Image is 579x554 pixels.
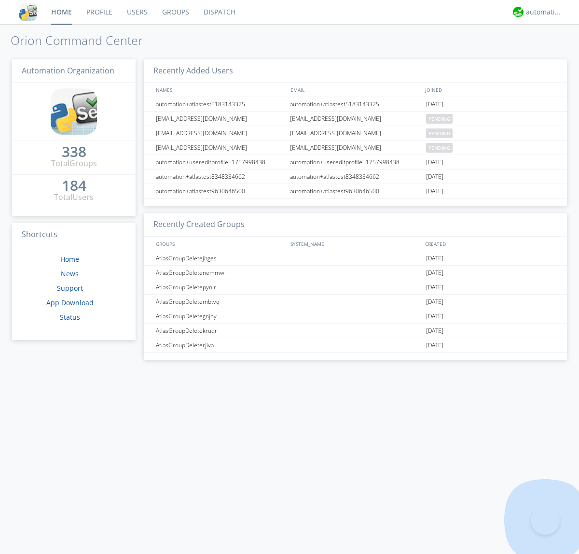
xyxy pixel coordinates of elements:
img: d2d01cd9b4174d08988066c6d424eccd [513,7,524,17]
div: automation+atlastest9630646500 [153,184,287,198]
h3: Recently Created Groups [144,213,567,237]
div: automation+usereditprofile+1757998438 [288,155,424,169]
a: automation+atlastest9630646500automation+atlastest9630646500[DATE] [144,184,567,199]
div: CREATED [423,237,558,251]
span: pending [426,114,453,124]
div: automation+usereditprofile+1757998438 [153,155,287,169]
a: AtlasGroupDeletekruqr[DATE] [144,324,567,338]
span: [DATE] [426,324,443,338]
div: 184 [62,181,86,190]
h3: Recently Added Users [144,59,567,83]
img: cddb5a64eb264b2086981ab96f4c1ba7 [51,88,97,135]
span: pending [426,128,453,138]
a: [EMAIL_ADDRESS][DOMAIN_NAME][EMAIL_ADDRESS][DOMAIN_NAME]pending [144,141,567,155]
a: News [61,269,79,278]
a: AtlasGroupDeleterjiva[DATE] [144,338,567,353]
div: [EMAIL_ADDRESS][DOMAIN_NAME] [288,141,424,155]
span: [DATE] [426,184,443,199]
div: JOINED [423,83,558,97]
a: AtlasGroupDeletembtvq[DATE] [144,295,567,309]
img: cddb5a64eb264b2086981ab96f4c1ba7 [19,3,37,21]
a: Support [57,284,83,293]
a: 184 [62,181,86,192]
span: [DATE] [426,170,443,184]
div: automation+atlastest9630646500 [288,184,424,198]
div: automation+atlas [526,7,562,17]
a: AtlasGroupDeletepynir[DATE] [144,280,567,295]
span: Automation Organization [22,65,114,76]
span: [DATE] [426,266,443,280]
div: automation+atlastest5183143325 [153,97,287,111]
span: pending [426,143,453,153]
a: AtlasGroupDeletejbges[DATE] [144,251,567,266]
div: [EMAIL_ADDRESS][DOMAIN_NAME] [288,112,424,126]
div: Total Users [54,192,94,203]
div: AtlasGroupDeletembtvq [153,295,287,309]
a: AtlasGroupDeletenemmw[DATE] [144,266,567,280]
span: [DATE] [426,295,443,309]
div: AtlasGroupDeletegnjhy [153,309,287,323]
div: [EMAIL_ADDRESS][DOMAIN_NAME] [153,112,287,126]
div: [EMAIL_ADDRESS][DOMAIN_NAME] [153,141,287,155]
a: automation+atlastest8348334662automation+atlastest8348334662[DATE] [144,170,567,184]
span: [DATE] [426,155,443,170]
div: 338 [62,147,86,156]
h3: Shortcuts [12,223,136,247]
a: [EMAIL_ADDRESS][DOMAIN_NAME][EMAIL_ADDRESS][DOMAIN_NAME]pending [144,112,567,126]
iframe: Toggle Customer Support [531,506,560,535]
span: [DATE] [426,309,443,324]
div: AtlasGroupDeletejbges [153,251,287,265]
a: [EMAIL_ADDRESS][DOMAIN_NAME][EMAIL_ADDRESS][DOMAIN_NAME]pending [144,126,567,141]
div: automation+atlastest8348334662 [288,170,424,184]
div: NAMES [153,83,286,97]
span: [DATE] [426,251,443,266]
span: [DATE] [426,280,443,295]
div: SYSTEM_NAME [288,237,423,251]
div: GROUPS [153,237,286,251]
div: [EMAIL_ADDRESS][DOMAIN_NAME] [288,126,424,140]
div: automation+atlastest8348334662 [153,170,287,184]
a: automation+atlastest5183143325automation+atlastest5183143325[DATE] [144,97,567,112]
a: automation+usereditprofile+1757998438automation+usereditprofile+1757998438[DATE] [144,155,567,170]
div: EMAIL [288,83,423,97]
a: Status [60,313,80,322]
div: AtlasGroupDeletekruqr [153,324,287,338]
a: AtlasGroupDeletegnjhy[DATE] [144,309,567,324]
div: AtlasGroupDeletenemmw [153,266,287,280]
span: [DATE] [426,97,443,112]
div: automation+atlastest5183143325 [288,97,424,111]
span: [DATE] [426,338,443,353]
a: Home [60,255,79,264]
a: App Download [46,298,94,307]
a: 338 [62,147,86,158]
div: AtlasGroupDeletepynir [153,280,287,294]
div: [EMAIL_ADDRESS][DOMAIN_NAME] [153,126,287,140]
div: AtlasGroupDeleterjiva [153,338,287,352]
div: Total Groups [51,158,97,169]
